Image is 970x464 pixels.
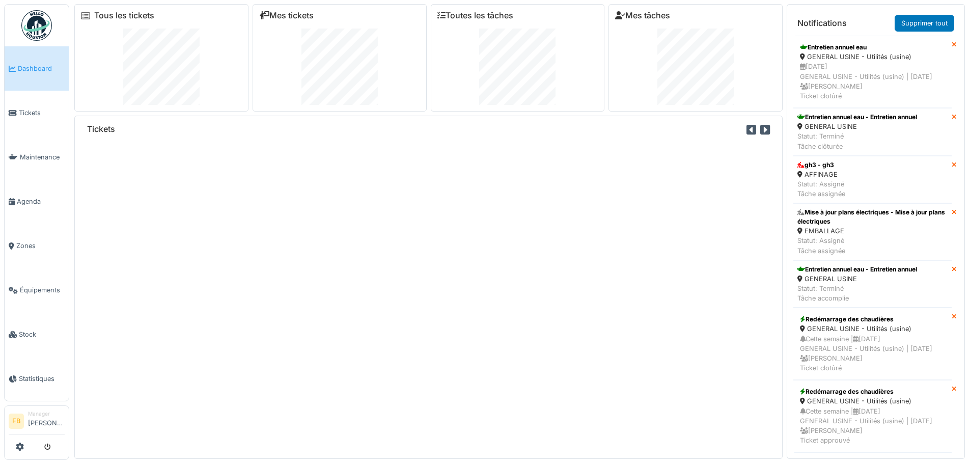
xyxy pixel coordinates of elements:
a: Toutes les tâches [437,11,513,20]
a: Agenda [5,179,69,224]
div: Statut: Terminé Tâche clôturée [797,131,917,151]
a: Tickets [5,91,69,135]
div: GENERAL USINE [797,122,917,131]
span: Maintenance [20,152,65,162]
li: [PERSON_NAME] [28,410,65,432]
a: Maintenance [5,135,69,179]
div: EMBALLAGE [797,226,948,236]
div: GENERAL USINE - Utilités (usine) [800,396,945,406]
span: Tickets [19,108,65,118]
div: Statut: Assigné Tâche assignée [797,179,845,199]
a: Mise à jour plans électriques - Mise à jour plans électriques EMBALLAGE Statut: AssignéTâche assi... [793,203,952,260]
a: Redémarrage des chaudières GENERAL USINE - Utilités (usine) Cette semaine |[DATE]GENERAL USINE - ... [793,380,952,452]
div: GENERAL USINE - Utilités (usine) [800,52,945,62]
div: Statut: Terminé Tâche accomplie [797,284,917,303]
span: Dashboard [18,64,65,73]
a: Stock [5,312,69,357]
a: Mes tickets [259,11,314,20]
img: Badge_color-CXgf-gQk.svg [21,10,52,41]
div: Cette semaine | [DATE] GENERAL USINE - Utilités (usine) | [DATE] [PERSON_NAME] Ticket approuvé [800,406,945,446]
a: gh3 - gh3 AFFINAGE Statut: AssignéTâche assignée [793,156,952,204]
span: Agenda [17,197,65,206]
h6: Tickets [87,124,115,134]
li: FB [9,414,24,429]
h6: Notifications [797,18,847,28]
a: Zones [5,224,69,268]
a: Entretien annuel eau GENERAL USINE - Utilités (usine) [DATE]GENERAL USINE - Utilités (usine) | [D... [793,36,952,108]
span: Stock [19,330,65,339]
div: Redémarrage des chaudières [800,387,945,396]
a: Supprimer tout [895,15,954,32]
div: GENERAL USINE - Utilités (usine) [800,324,945,334]
a: Tous les tickets [94,11,154,20]
a: Entretien annuel eau - Entretien annuel GENERAL USINE Statut: TerminéTâche accomplie [793,260,952,308]
div: Mise à jour plans électriques - Mise à jour plans électriques [797,208,948,226]
div: Redémarrage des chaudières [800,315,945,324]
div: Cette semaine | [DATE] GENERAL USINE - Utilités (usine) | [DATE] [PERSON_NAME] Ticket clotûré [800,334,945,373]
div: Entretien annuel eau [800,43,945,52]
a: Mes tâches [615,11,670,20]
span: Équipements [20,285,65,295]
div: Statut: Assigné Tâche assignée [797,236,948,255]
a: Dashboard [5,46,69,91]
a: Équipements [5,268,69,312]
a: Entretien annuel eau - Entretien annuel GENERAL USINE Statut: TerminéTâche clôturée [793,108,952,156]
div: GENERAL USINE [797,274,917,284]
div: Manager [28,410,65,418]
a: Statistiques [5,357,69,401]
span: Zones [16,241,65,251]
a: FB Manager[PERSON_NAME] [9,410,65,434]
div: AFFINAGE [797,170,845,179]
div: Entretien annuel eau - Entretien annuel [797,265,917,274]
span: Statistiques [19,374,65,384]
div: [DATE] GENERAL USINE - Utilités (usine) | [DATE] [PERSON_NAME] Ticket clotûré [800,62,945,101]
div: Entretien annuel eau - Entretien annuel [797,113,917,122]
a: Redémarrage des chaudières GENERAL USINE - Utilités (usine) Cette semaine |[DATE]GENERAL USINE - ... [793,308,952,380]
div: gh3 - gh3 [797,160,845,170]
